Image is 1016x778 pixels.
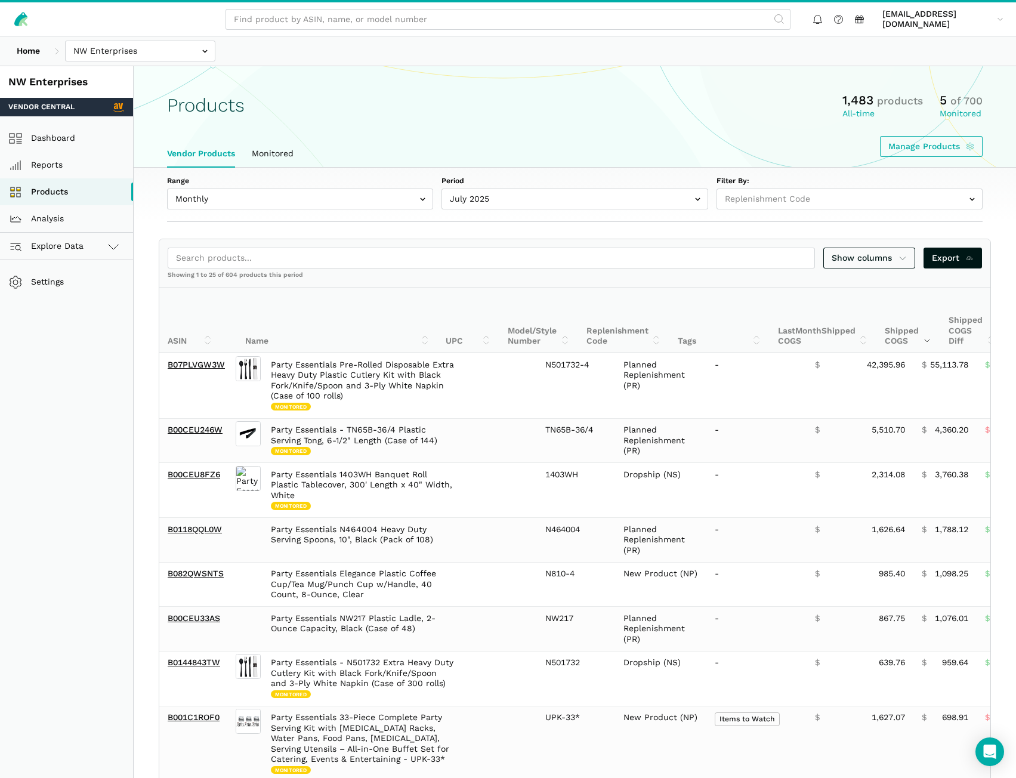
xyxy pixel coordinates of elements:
span: $ [922,360,927,371]
span: 4,360.20 [935,425,968,436]
span: Monitored [271,502,311,510]
img: Party Essentials 33-Piece Complete Party Serving Kit with Chafing Racks, Water Pans, Food Pans, M... [236,709,261,734]
h1: Products [167,95,245,116]
span: $ [985,524,990,535]
span: $ [815,657,820,668]
span: 1,626.64 [872,524,905,535]
td: - [706,463,807,518]
th: Shipped COGS: activate to sort column ascending [876,288,940,353]
td: Planned Replenishment (PR) [615,518,706,563]
td: - [706,651,807,706]
td: - [706,518,807,563]
span: products [877,95,923,107]
label: Filter By: [717,176,983,187]
span: 55,113.78 [930,360,968,371]
span: 1,483 [842,92,873,107]
img: Party Essentials - N501732 Extra Heavy Duty Cutlery Kit with Black Fork/Knife/Spoon and 3-Ply Whi... [236,654,261,679]
input: Monthly [167,189,433,209]
span: 1,076.01 [935,613,968,624]
div: Showing 1 to 25 of 604 products this period [159,271,990,288]
input: Search products... [168,248,815,268]
span: 959.64 [942,657,968,668]
span: $ [985,360,990,371]
a: B0144843TW [168,657,220,667]
span: $ [985,712,990,723]
td: N464004 [537,518,615,563]
div: Monitored [940,109,983,119]
div: All-time [842,109,923,119]
th: Name: activate to sort column ascending [237,288,437,353]
div: Open Intercom Messenger [975,737,1004,766]
td: Party Essentials N464004 Heavy Duty Serving Spoons, 10", Black (Pack of 108) [263,518,463,563]
span: Items to Watch [715,712,780,726]
a: Export [924,248,983,268]
td: Planned Replenishment (PR) [615,353,706,418]
span: $ [922,524,927,535]
span: $ [922,470,927,480]
img: Party Essentials - TN65B-36/4 Plastic Serving Tong, 6-1/2 [236,421,261,446]
label: Range [167,176,433,187]
a: Monitored [243,140,302,168]
td: Party Essentials Pre-Rolled Disposable Extra Heavy Duty Plastic Cutlery Kit with Black Fork/Knife... [263,353,463,418]
a: Vendor Products [159,140,243,168]
td: New Product (NP) [615,562,706,607]
span: 985.40 [879,569,905,579]
a: [EMAIL_ADDRESS][DOMAIN_NAME] [878,7,1008,32]
span: Vendor Central [8,102,75,113]
span: $ [815,470,820,480]
td: Party Essentials Elegance Plastic Coffee Cup/Tea Mug/Punch Cup w/Handle, 40 Count, 8-Ounce, Clear [263,562,463,607]
span: 42,395.96 [867,360,905,371]
td: Planned Replenishment (PR) [615,418,706,463]
input: Replenishment Code [717,189,983,209]
span: 1,098.25 [935,569,968,579]
td: Party Essentials - N501732 Extra Heavy Duty Cutlery Kit with Black Fork/Knife/Spoon and 3-Ply Whi... [263,651,463,706]
td: Dropship (NS) [615,651,706,706]
span: $ [815,524,820,535]
td: Party Essentials 1403WH Banquet Roll Plastic Tablecover, 300' Length x 40" Width, White [263,463,463,518]
th: Shipped COGS Diff: activate to sort column ascending [940,288,1004,353]
a: B07PLVGW3W [168,360,225,369]
td: Party Essentials - TN65B-36/4 Plastic Serving Tong, 6-1/2" Length (Case of 144) [263,418,463,463]
span: $ [815,425,820,436]
td: NW217 [537,607,615,652]
span: $ [922,425,927,436]
input: July 2025 [441,189,708,209]
span: of 700 [950,95,983,107]
span: 698.91 [942,712,968,723]
td: Party Essentials NW217 Plastic Ladle, 2-Ounce Capacity, Black (Case of 48) [263,607,463,652]
a: B00CEU33AS [168,613,220,623]
div: NW Enterprises [8,75,125,89]
td: TN65B-36/4 [537,418,615,463]
td: - [706,607,807,652]
span: Explore Data [13,239,84,254]
label: Period [441,176,708,187]
img: Party Essentials Pre-Rolled Disposable Extra Heavy Duty Plastic Cutlery Kit with Black Fork/Knife... [236,356,261,381]
a: B00CEU8FZ6 [168,470,220,479]
a: Manage Products [880,136,983,157]
td: N501732-4 [537,353,615,418]
td: - [706,562,807,607]
td: - [706,418,807,463]
td: Planned Replenishment (PR) [615,607,706,652]
span: $ [815,613,820,624]
span: 3,760.38 [935,470,968,480]
span: Month [795,326,822,335]
th: ASIN: activate to sort column ascending [159,288,221,353]
td: N810-4 [537,562,615,607]
span: Monitored [271,403,311,411]
span: $ [922,569,927,579]
span: Monitored [271,766,311,774]
span: [EMAIL_ADDRESS][DOMAIN_NAME] [882,9,993,30]
a: B001C1ROF0 [168,712,220,722]
span: $ [922,712,927,723]
span: $ [922,657,927,668]
th: UPC: activate to sort column ascending [437,288,499,353]
span: $ [985,569,990,579]
span: Export [932,252,974,264]
span: $ [985,425,990,436]
a: Show columns [823,248,915,268]
td: Dropship (NS) [615,463,706,518]
span: 5 [940,92,947,107]
span: 1,627.07 [872,712,905,723]
td: - [706,353,807,418]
